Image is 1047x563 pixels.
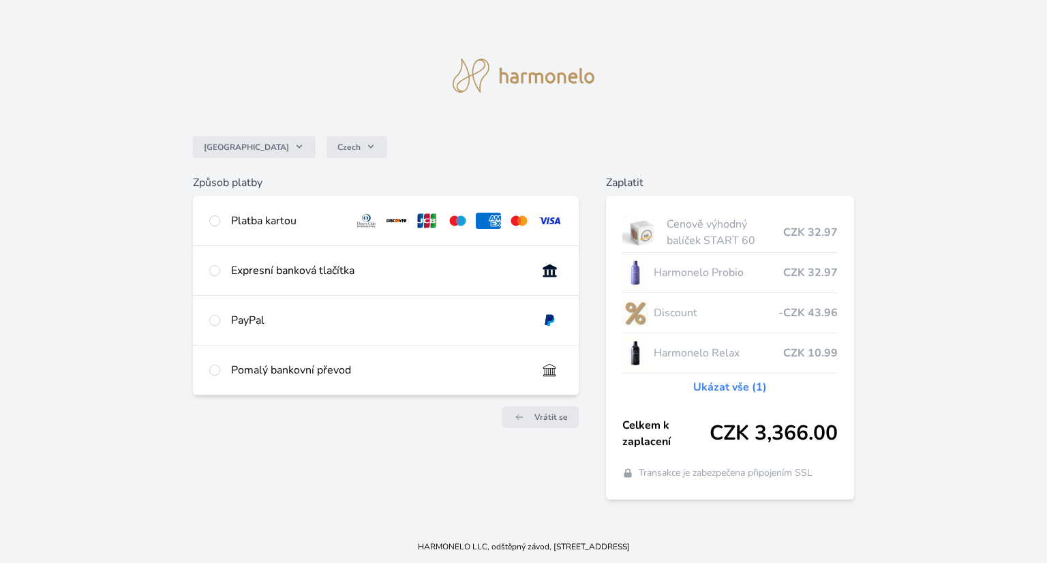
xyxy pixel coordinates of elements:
img: mc.svg [506,213,532,229]
img: discount-lo.png [622,296,648,330]
h6: Způsob platby [193,174,579,191]
a: Ukázat vše (1) [693,379,767,395]
span: Harmonelo Probio [654,264,783,281]
div: Platba kartou [231,213,343,229]
div: PayPal [231,312,526,329]
img: bankTransfer_IBAN.svg [537,362,562,378]
span: Cenově výhodný balíček START 60 [667,216,783,249]
span: -CZK 43.96 [778,305,838,321]
h6: Zaplatit [606,174,854,191]
button: [GEOGRAPHIC_DATA] [193,136,316,158]
img: amex.svg [476,213,501,229]
span: CZK 32.97 [783,264,838,281]
span: Transakce je zabezpečena připojením SSL [639,466,813,480]
img: discover.svg [384,213,410,229]
span: CZK 3,366.00 [710,421,838,446]
img: CLEAN_PROBIO_se_stinem_x-lo.jpg [622,256,648,290]
img: logo.svg [453,59,594,93]
span: Discount [654,305,778,321]
span: CZK 10.99 [783,345,838,361]
img: paypal.svg [537,312,562,329]
div: Pomalý bankovní převod [231,362,526,378]
div: Expresní banková tlačítka [231,262,526,279]
img: jcb.svg [414,213,440,229]
span: [GEOGRAPHIC_DATA] [204,142,289,153]
a: Vrátit se [502,406,579,428]
span: Vrátit se [534,412,568,423]
img: maestro.svg [445,213,470,229]
span: CZK 32.97 [783,224,838,241]
span: Czech [337,142,361,153]
img: visa.svg [537,213,562,229]
img: diners.svg [354,213,379,229]
img: onlineBanking_CZ.svg [537,262,562,279]
span: Celkem k zaplacení [622,417,710,450]
img: start.jpg [622,215,661,249]
span: Harmonelo Relax [654,345,783,361]
button: Czech [327,136,387,158]
img: CLEAN_RELAX_se_stinem_x-lo.jpg [622,336,648,370]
